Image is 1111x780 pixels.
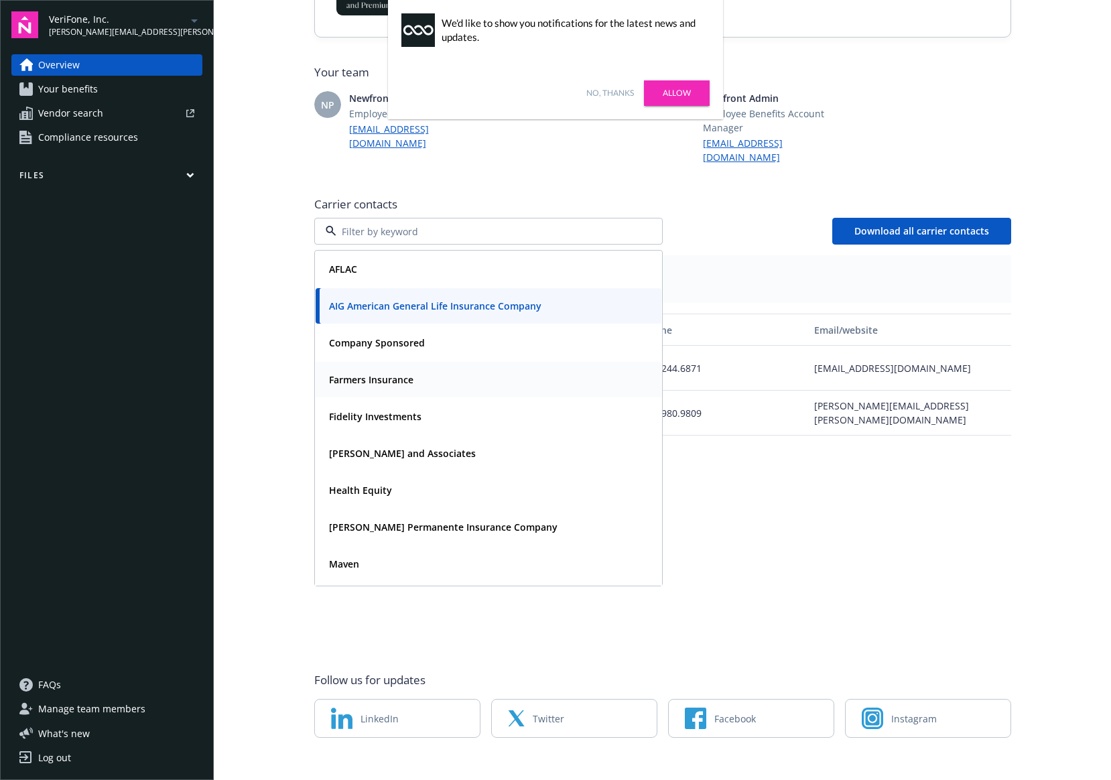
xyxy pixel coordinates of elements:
a: arrowDropDown [186,12,202,28]
a: Compliance resources [11,127,202,148]
a: [EMAIL_ADDRESS][DOMAIN_NAME] [349,122,480,150]
a: Manage team members [11,698,202,720]
a: LinkedIn [314,699,480,738]
div: We'd like to show you notifications for the latest news and updates. [442,16,703,44]
strong: Company Sponsored [329,336,425,349]
a: Facebook [668,699,834,738]
span: Your benefits [38,78,98,100]
div: [EMAIL_ADDRESS][DOMAIN_NAME] [809,346,1010,391]
button: What's new [11,726,111,740]
span: What ' s new [38,726,90,740]
div: Phone [643,323,803,337]
strong: [PERSON_NAME] and Associates [329,447,476,460]
a: FAQs [11,674,202,696]
img: navigator-logo.svg [11,11,38,38]
a: Your benefits [11,78,202,100]
span: Follow us for updates [314,672,426,688]
strong: Farmers Insurance [329,373,413,386]
div: Email/website [814,323,1005,337]
button: Email/website [809,314,1010,346]
span: NP [321,98,334,112]
div: 877.244.6871 [637,346,809,391]
span: Business Travel Accident - (GTP 0009157276) [325,278,1000,292]
a: Allow [644,80,710,106]
span: Manage team members [38,698,145,720]
button: VeriFone, Inc.[PERSON_NAME][EMAIL_ADDRESS][PERSON_NAME][DOMAIN_NAME]arrowDropDown [49,11,202,38]
div: Log out [38,747,71,769]
strong: Fidelity Investments [329,410,421,423]
span: Download all carrier contacts [854,224,989,237]
span: Your team [314,64,1011,80]
span: LinkedIn [361,712,399,726]
a: Twitter [491,699,657,738]
span: Facebook [714,712,756,726]
input: Filter by keyword [336,224,635,239]
a: Instagram [845,699,1011,738]
a: Vendor search [11,103,202,124]
span: Overview [38,54,80,76]
span: Employee Benefits Account Manager [703,107,834,135]
a: Overview [11,54,202,76]
span: Compliance resources [38,127,138,148]
span: Twitter [533,712,564,726]
span: Vendor search [38,103,103,124]
span: Plan types [325,266,1000,278]
span: VeriFone, Inc. [49,12,186,26]
strong: Health Equity [329,484,392,497]
strong: AFLAC [329,263,357,275]
span: Instagram [891,712,937,726]
span: Newfront Admin [703,91,834,105]
a: [EMAIL_ADDRESS][DOMAIN_NAME] [703,136,834,164]
a: No, thanks [586,87,634,99]
div: 650.980.9809 [637,391,809,436]
button: Phone [637,314,809,346]
button: Download all carrier contacts [832,218,1011,245]
span: [PERSON_NAME][EMAIL_ADDRESS][PERSON_NAME][DOMAIN_NAME] [49,26,186,38]
span: FAQs [38,674,61,696]
div: [PERSON_NAME][EMAIL_ADDRESS][PERSON_NAME][DOMAIN_NAME] [809,391,1010,436]
strong: [PERSON_NAME] Permanente Insurance Company [329,521,558,533]
span: Newfront Producer [349,91,480,105]
strong: Maven [329,558,359,570]
span: Employee Benefits Broker [349,107,480,121]
strong: AIG American General Life Insurance Company [329,300,541,312]
span: Carrier contacts [314,196,1011,212]
button: Files [11,170,202,186]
